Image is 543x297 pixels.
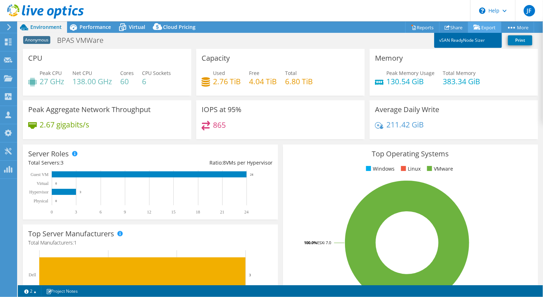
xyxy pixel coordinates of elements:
[220,210,224,215] text: 21
[304,240,317,245] tspan: 100.0%
[61,159,64,166] span: 3
[285,70,297,76] span: Total
[285,77,313,85] h4: 6.80 TiB
[37,181,49,186] text: Virtual
[28,159,150,167] div: Total Servers:
[28,230,114,238] h3: Top Server Manufacturers
[29,190,49,195] text: Hypervisor
[386,70,435,76] span: Peak Memory Usage
[249,273,251,277] text: 3
[124,210,126,215] text: 9
[244,210,249,215] text: 24
[28,106,151,114] h3: Peak Aggregate Network Throughput
[501,22,534,33] a: More
[147,210,151,215] text: 12
[405,22,440,33] a: Reports
[100,210,102,215] text: 6
[364,165,395,173] li: Windows
[55,199,57,203] text: 0
[40,77,64,85] h4: 27 GHz
[74,239,77,246] span: 1
[202,106,242,114] h3: IOPS at 95%
[28,150,69,158] h3: Server Roles
[30,24,62,30] span: Environment
[29,272,36,277] text: Dell
[213,77,241,85] h4: 2.76 TiB
[23,36,50,44] span: Anonymous
[443,77,480,85] h4: 383.34 GiB
[41,287,83,296] a: Project Notes
[75,210,77,215] text: 3
[317,240,331,245] tspan: ESXi 7.0
[434,33,502,48] a: vSAN ReadyNode Sizer
[386,121,424,129] h4: 211.42 GiB
[399,165,421,173] li: Linux
[223,159,226,166] span: 8
[19,287,41,296] a: 2
[443,70,476,76] span: Total Memory
[129,24,145,30] span: Virtual
[54,36,115,44] h1: BPAS VMWare
[80,24,111,30] span: Performance
[40,70,62,76] span: Peak CPU
[51,210,53,215] text: 0
[524,5,535,16] span: JF
[163,24,196,30] span: Cloud Pricing
[386,77,435,85] h4: 130.54 GiB
[439,22,468,33] a: Share
[479,7,486,14] svg: \n
[72,77,112,85] h4: 138.00 GHz
[213,121,226,129] h4: 865
[28,54,42,62] h3: CPU
[425,165,453,173] li: VMware
[120,70,134,76] span: Cores
[142,77,171,85] h4: 6
[40,121,89,129] h4: 2.67 gigabits/s
[250,173,254,176] text: 24
[150,159,272,167] div: Ratio: VMs per Hypervisor
[375,106,439,114] h3: Average Daily Write
[249,70,259,76] span: Free
[80,190,81,194] text: 3
[72,70,92,76] span: Net CPU
[34,198,48,203] text: Physical
[213,70,225,76] span: Used
[375,54,403,62] h3: Memory
[120,77,134,85] h4: 60
[142,70,171,76] span: CPU Sockets
[31,172,49,177] text: Guest VM
[508,35,532,45] a: Print
[468,22,501,33] a: Export
[28,239,273,247] h4: Total Manufacturers:
[288,150,533,158] h3: Top Operating Systems
[202,54,230,62] h3: Capacity
[171,210,176,215] text: 15
[196,210,200,215] text: 18
[249,77,277,85] h4: 4.04 TiB
[55,182,57,185] text: 0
